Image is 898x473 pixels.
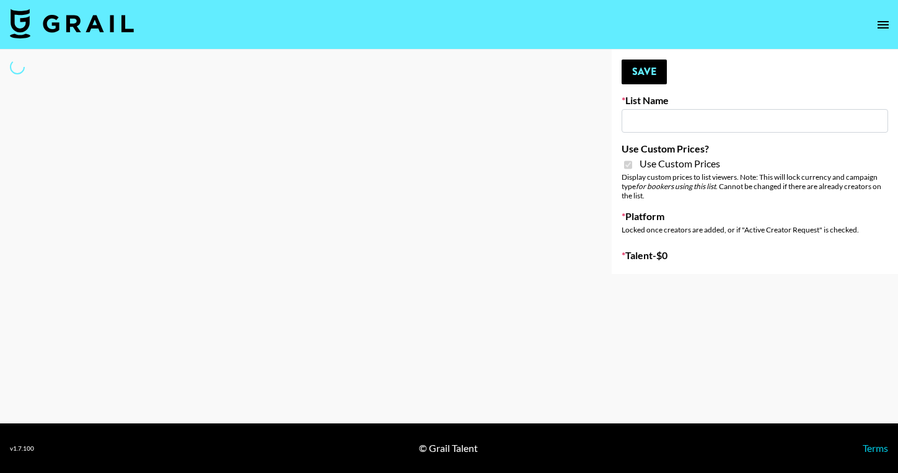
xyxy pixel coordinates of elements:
span: Use Custom Prices [640,157,720,170]
div: © Grail Talent [419,442,478,454]
label: Platform [622,210,888,223]
a: Terms [863,442,888,454]
div: v 1.7.100 [10,444,34,453]
button: open drawer [871,12,896,37]
img: Grail Talent [10,9,134,38]
div: Display custom prices to list viewers. Note: This will lock currency and campaign type . Cannot b... [622,172,888,200]
label: Use Custom Prices? [622,143,888,155]
div: Locked once creators are added, or if "Active Creator Request" is checked. [622,225,888,234]
button: Save [622,60,667,84]
em: for bookers using this list [636,182,716,191]
label: List Name [622,94,888,107]
label: Talent - $ 0 [622,249,888,262]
